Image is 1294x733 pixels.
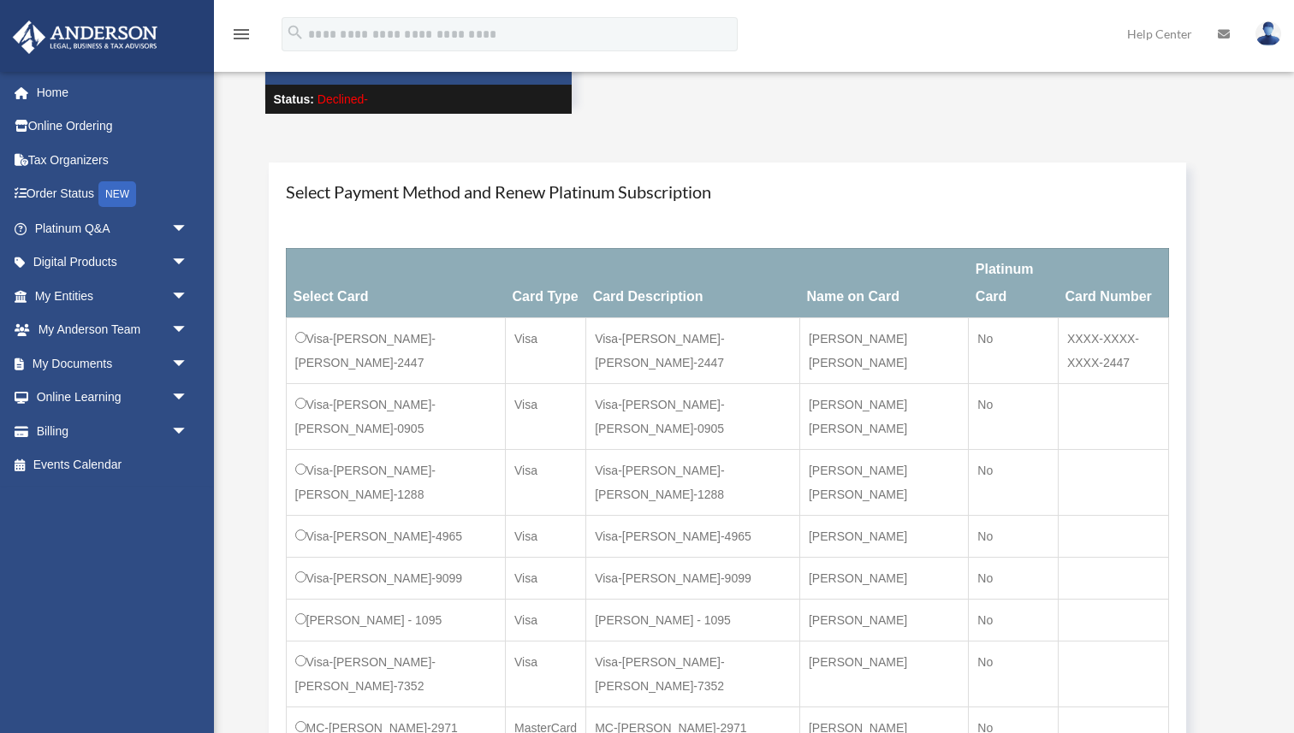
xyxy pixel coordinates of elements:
[12,211,214,245] a: Platinum Q&Aarrow_drop_down
[1058,248,1168,317] th: Card Number
[318,92,368,106] span: Declined-
[171,279,205,314] span: arrow_drop_down
[171,313,205,348] span: arrow_drop_down
[171,245,205,281] span: arrow_drop_down
[506,248,586,317] th: Card Type
[799,449,968,515] td: [PERSON_NAME] [PERSON_NAME]
[12,313,214,347] a: My Anderson Teamarrow_drop_down
[12,143,214,177] a: Tax Organizers
[586,641,800,706] td: Visa-[PERSON_NAME]-[PERSON_NAME]-7352
[506,449,586,515] td: Visa
[799,641,968,706] td: [PERSON_NAME]
[286,317,506,383] td: Visa-[PERSON_NAME]-[PERSON_NAME]-2447
[8,21,163,54] img: Anderson Advisors Platinum Portal
[506,383,586,449] td: Visa
[12,245,214,280] a: Digital Productsarrow_drop_down
[12,381,214,415] a: Online Learningarrow_drop_down
[286,641,506,706] td: Visa-[PERSON_NAME]-[PERSON_NAME]-7352
[586,449,800,515] td: Visa-[PERSON_NAME]-[PERSON_NAME]-1288
[586,383,800,449] td: Visa-[PERSON_NAME]-[PERSON_NAME]-0905
[799,317,968,383] td: [PERSON_NAME] [PERSON_NAME]
[586,317,800,383] td: Visa-[PERSON_NAME]-[PERSON_NAME]-2447
[969,641,1059,706] td: No
[12,109,214,144] a: Online Ordering
[171,346,205,381] span: arrow_drop_down
[969,557,1059,599] td: No
[586,515,800,557] td: Visa-[PERSON_NAME]-4965
[799,599,968,641] td: [PERSON_NAME]
[799,383,968,449] td: [PERSON_NAME] [PERSON_NAME]
[1255,21,1281,46] img: User Pic
[286,449,506,515] td: Visa-[PERSON_NAME]-[PERSON_NAME]-1288
[586,599,800,641] td: [PERSON_NAME] - 1095
[231,30,252,44] a: menu
[969,449,1059,515] td: No
[286,557,506,599] td: Visa-[PERSON_NAME]-9099
[586,248,800,317] th: Card Description
[799,515,968,557] td: [PERSON_NAME]
[506,641,586,706] td: Visa
[171,211,205,246] span: arrow_drop_down
[799,248,968,317] th: Name on Card
[969,317,1059,383] td: No
[231,24,252,44] i: menu
[286,23,305,42] i: search
[12,177,214,212] a: Order StatusNEW
[274,92,314,106] strong: Status:
[286,515,506,557] td: Visa-[PERSON_NAME]-4965
[799,557,968,599] td: [PERSON_NAME]
[969,599,1059,641] td: No
[1058,317,1168,383] td: XXXX-XXXX-XXXX-2447
[286,180,1170,204] h4: Select Payment Method and Renew Platinum Subscription
[12,414,214,448] a: Billingarrow_drop_down
[12,448,214,482] a: Events Calendar
[969,248,1059,317] th: Platinum Card
[98,181,136,207] div: NEW
[286,599,506,641] td: [PERSON_NAME] - 1095
[506,599,586,641] td: Visa
[969,515,1059,557] td: No
[586,557,800,599] td: Visa-[PERSON_NAME]-9099
[286,383,506,449] td: Visa-[PERSON_NAME]-[PERSON_NAME]-0905
[12,346,214,381] a: My Documentsarrow_drop_down
[171,381,205,416] span: arrow_drop_down
[506,515,586,557] td: Visa
[12,279,214,313] a: My Entitiesarrow_drop_down
[12,75,214,109] a: Home
[506,317,586,383] td: Visa
[286,248,506,317] th: Select Card
[171,414,205,449] span: arrow_drop_down
[969,383,1059,449] td: No
[506,557,586,599] td: Visa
